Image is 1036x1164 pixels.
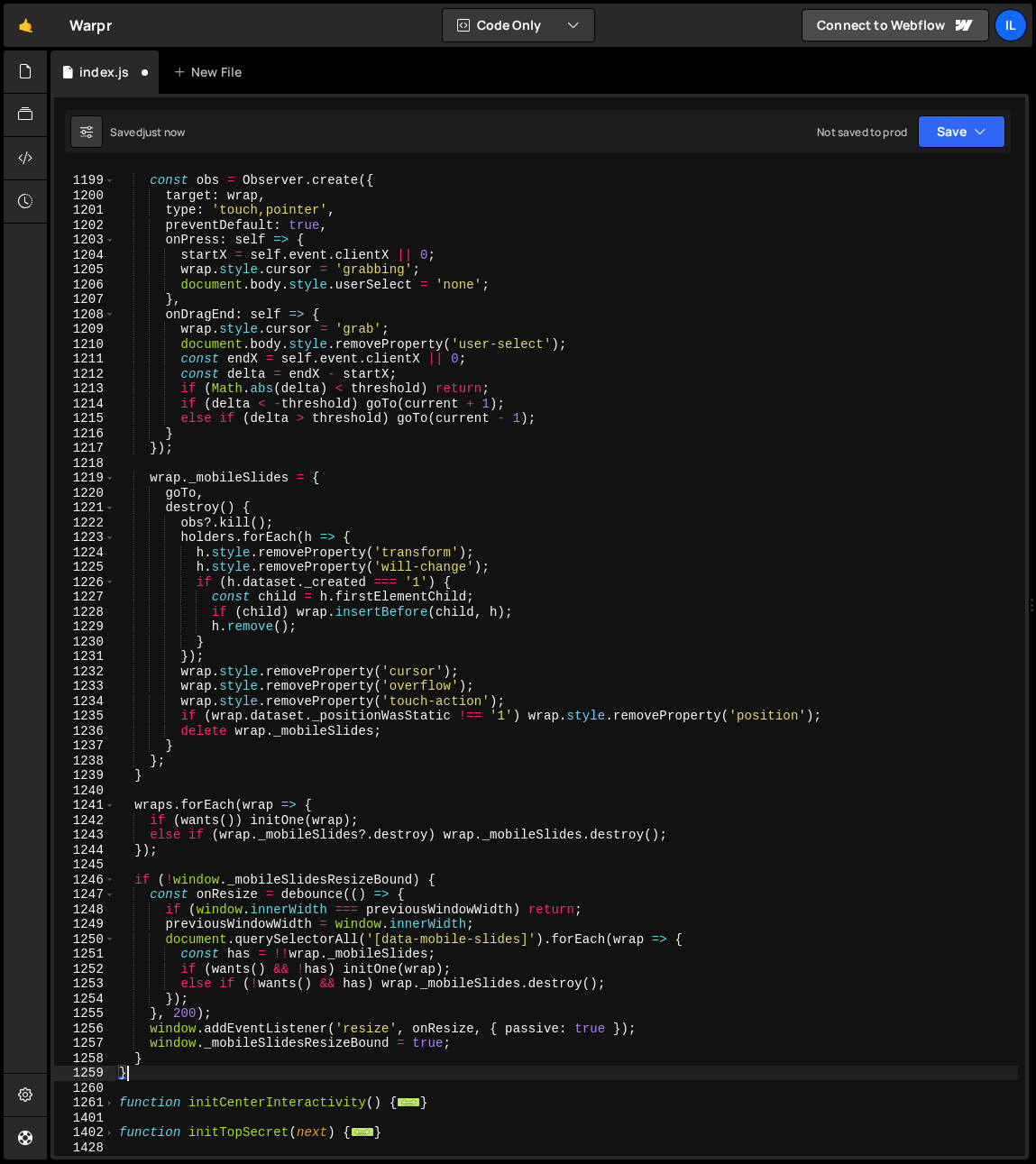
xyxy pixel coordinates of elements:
[54,917,115,932] div: 1249
[54,500,115,516] div: 1221
[69,14,112,36] div: Warpr
[54,1051,115,1067] div: 1258
[54,560,115,575] div: 1225
[54,367,115,382] div: 1212
[54,233,115,248] div: 1203
[54,1111,115,1126] div: 1401
[351,1127,374,1137] span: ...
[54,709,115,724] div: 1235
[54,545,115,561] div: 1224
[54,1022,115,1037] div: 1256
[54,828,115,843] div: 1243
[54,738,115,754] div: 1237
[995,9,1027,41] a: Il
[54,337,115,353] div: 1210
[54,1006,115,1022] div: 1255
[54,843,115,858] div: 1244
[54,248,115,263] div: 1204
[173,63,249,81] div: New File
[54,456,115,472] div: 1218
[54,724,115,739] div: 1236
[54,649,115,664] div: 1231
[54,619,115,635] div: 1229
[54,530,115,545] div: 1223
[802,9,989,41] a: Connect to Webflow
[54,397,115,412] div: 1214
[54,307,115,323] div: 1208
[54,262,115,278] div: 1205
[54,381,115,397] div: 1213
[79,63,129,81] div: index.js
[54,203,115,218] div: 1201
[54,992,115,1007] div: 1254
[54,664,115,680] div: 1232
[54,411,115,426] div: 1215
[54,590,115,605] div: 1227
[54,1095,115,1111] div: 1261
[817,124,907,140] div: Not saved to prod
[54,754,115,769] div: 1238
[142,124,185,140] div: just now
[54,932,115,948] div: 1250
[54,798,115,813] div: 1241
[54,292,115,307] div: 1207
[54,1036,115,1051] div: 1257
[4,4,48,47] a: 🤙
[54,903,115,918] div: 1248
[54,679,115,694] div: 1233
[54,441,115,456] div: 1217
[443,9,594,41] button: Code Only
[397,1097,420,1107] span: ...
[110,124,185,140] div: Saved
[54,976,115,992] div: 1253
[54,471,115,486] div: 1219
[54,322,115,337] div: 1209
[54,218,115,234] div: 1202
[54,784,115,799] div: 1240
[54,635,115,650] div: 1230
[54,1125,115,1141] div: 1402
[54,575,115,591] div: 1226
[54,813,115,829] div: 1242
[54,426,115,442] div: 1216
[54,173,115,188] div: 1199
[54,1081,115,1096] div: 1260
[54,947,115,962] div: 1251
[54,486,115,501] div: 1220
[54,188,115,204] div: 1200
[54,1141,115,1156] div: 1428
[54,352,115,367] div: 1211
[54,768,115,784] div: 1239
[54,278,115,293] div: 1206
[54,516,115,531] div: 1222
[918,115,1005,148] button: Save
[54,962,115,977] div: 1252
[54,605,115,620] div: 1228
[54,857,115,873] div: 1245
[54,1066,115,1081] div: 1259
[54,887,115,903] div: 1247
[54,873,115,888] div: 1246
[54,694,115,710] div: 1234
